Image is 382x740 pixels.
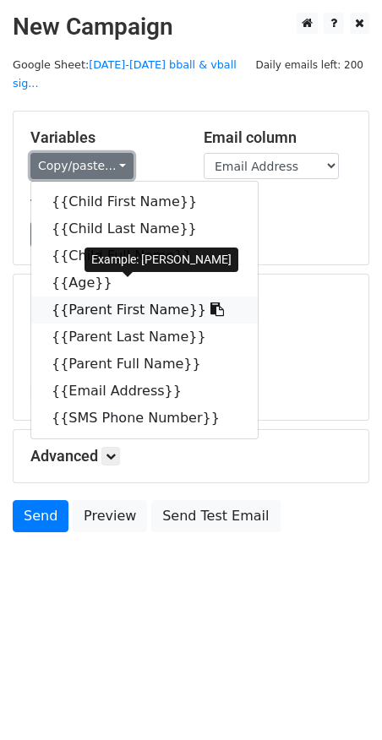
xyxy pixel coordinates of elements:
a: {{Age}} [31,269,258,297]
iframe: Chat Widget [297,659,382,740]
a: {{Email Address}} [31,378,258,405]
h5: Variables [30,128,178,147]
span: Daily emails left: 200 [249,56,369,74]
small: Google Sheet: [13,58,237,90]
h5: Email column [204,128,352,147]
a: Preview [73,500,147,532]
a: [DATE]-[DATE] bball & vball sig... [13,58,237,90]
h5: Advanced [30,447,352,465]
a: Send [13,500,68,532]
a: {{Child Full Name}} [31,242,258,269]
a: Daily emails left: 200 [249,58,369,71]
h2: New Campaign [13,13,369,41]
a: {{SMS Phone Number}} [31,405,258,432]
div: Example: [PERSON_NAME] [85,248,238,272]
a: {{Parent Last Name}} [31,324,258,351]
a: Send Test Email [151,500,280,532]
a: {{Child First Name}} [31,188,258,215]
a: {{Parent Full Name}} [31,351,258,378]
a: {{Parent First Name}} [31,297,258,324]
a: {{Child Last Name}} [31,215,258,242]
a: Copy/paste... [30,153,134,179]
